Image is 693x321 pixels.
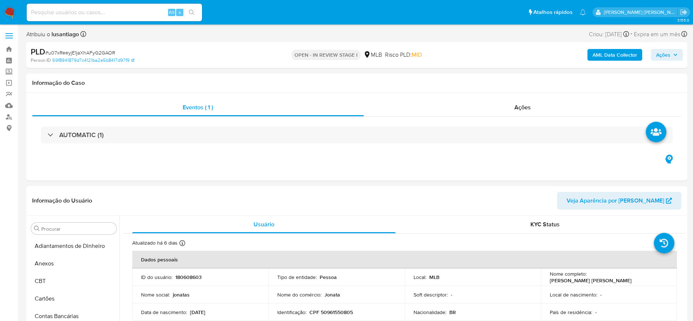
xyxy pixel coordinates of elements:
[634,30,680,38] span: Expira em um mês
[429,274,439,280] p: MLB
[309,309,353,316] p: CPF 50961550805
[141,274,172,280] p: ID do usuário :
[41,126,673,143] div: AUTOMATIC (1)
[514,103,531,112] span: Ações
[656,49,670,61] span: Ações
[28,237,119,255] button: Adiantamentos de Dinheiro
[412,50,422,59] span: MID
[132,251,677,268] th: Dados pessoais
[587,49,642,61] button: AML Data Collector
[184,7,199,18] button: search-icon
[363,51,382,59] div: MLB
[550,271,587,277] p: Nome completo :
[31,57,51,64] b: Person ID
[557,192,681,209] button: Veja Aparência por [PERSON_NAME]
[589,29,629,39] div: Criou: [DATE]
[324,291,340,298] p: Jonata
[45,49,115,56] span: # u07xReeyjE1jaXhAFyG2GAOR
[41,226,114,232] input: Procurar
[190,309,205,316] p: [DATE]
[183,103,213,112] span: Eventos ( 1 )
[277,274,317,280] p: Tipo de entidade :
[32,197,92,204] h1: Informação do Usuário
[385,51,422,59] span: Risco PLD:
[550,277,632,284] p: [PERSON_NAME] [PERSON_NAME]
[31,46,45,57] b: PLD
[631,29,632,39] span: -
[593,49,637,61] b: AML Data Collector
[254,220,274,229] span: Usuário
[451,291,452,298] p: -
[414,274,426,280] p: Local :
[533,8,572,16] span: Atalhos rápidos
[28,272,119,290] button: CBT
[52,57,134,64] a: 59f8941879d7c4121ba2e5b8417d97f9
[550,291,597,298] p: Local de nascimento :
[59,131,104,139] h3: AUTOMATIC (1)
[449,309,456,316] p: BR
[292,50,361,60] p: OPEN - IN REVIEW STAGE I
[567,192,664,209] span: Veja Aparência por [PERSON_NAME]
[34,226,40,231] button: Procurar
[32,79,681,87] h1: Informação do Caso
[414,309,446,316] p: Nacionalidade :
[277,309,306,316] p: Identificação :
[26,30,79,38] span: Atribuiu o
[595,309,597,316] p: -
[141,309,187,316] p: Data de nascimento :
[651,49,683,61] button: Ações
[320,274,337,280] p: Pessoa
[50,30,79,38] b: lusantiago
[414,291,448,298] p: Soft descriptor :
[530,220,560,229] span: KYC Status
[680,8,688,16] a: Sair
[28,255,119,272] button: Anexos
[604,9,678,16] p: lucas.santiago@mercadolivre.com
[28,290,119,307] button: Cartões
[580,9,586,15] a: Notificações
[175,274,202,280] p: 180608603
[277,291,321,298] p: Nome do comércio :
[27,8,202,17] input: Pesquise usuários ou casos...
[169,9,175,16] span: Alt
[179,9,181,16] span: s
[173,291,190,298] p: jonatas
[550,309,592,316] p: País de residência :
[600,291,602,298] p: -
[132,239,178,246] p: Atualizado há 6 dias
[141,291,170,298] p: Nome social :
